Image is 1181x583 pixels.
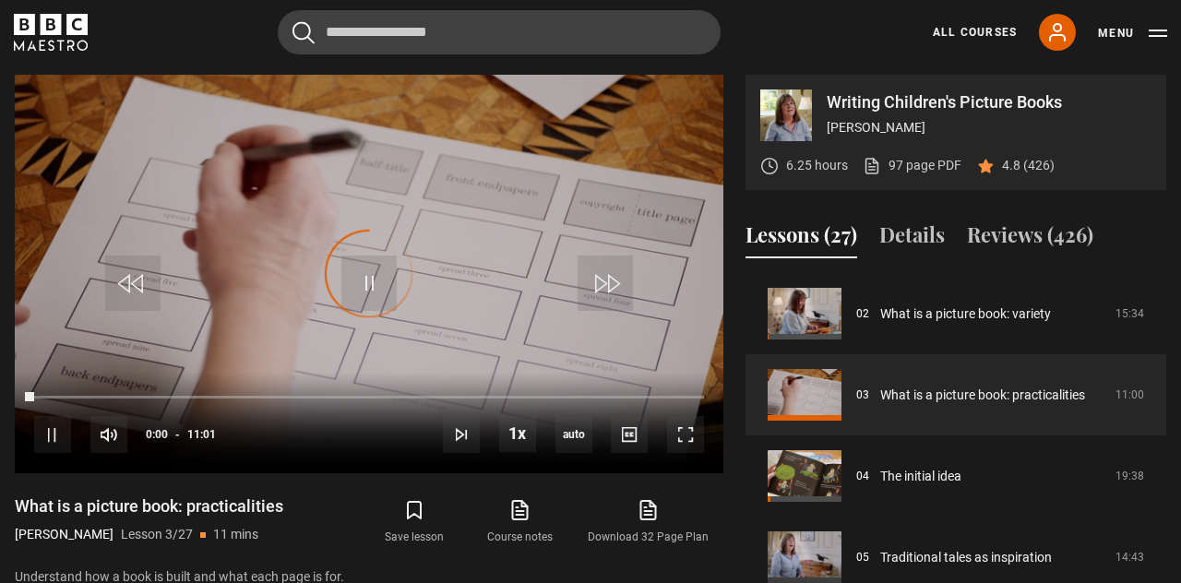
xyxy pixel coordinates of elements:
span: 11:01 [187,418,216,451]
button: Pause [34,416,71,453]
span: auto [555,416,592,453]
p: [PERSON_NAME] [827,118,1151,137]
video-js: Video Player [15,75,723,473]
span: 0:00 [146,418,168,451]
a: Download 32 Page Plan [573,495,723,549]
a: Course notes [468,495,573,549]
a: 97 page PDF [863,156,961,175]
a: What is a picture book: practicalities [880,386,1085,405]
button: Next Lesson [443,416,480,453]
a: What is a picture book: variety [880,304,1051,324]
div: Progress Bar [34,396,704,399]
button: Details [879,220,945,258]
button: Toggle navigation [1098,24,1167,42]
p: Writing Children's Picture Books [827,94,1151,111]
a: Traditional tales as inspiration [880,548,1052,567]
a: The initial idea [880,467,961,486]
p: [PERSON_NAME] [15,525,113,544]
button: Submit the search query [292,21,315,44]
button: Playback Rate [499,415,536,452]
svg: BBC Maestro [14,14,88,51]
button: Mute [90,416,127,453]
button: Save lesson [362,495,467,549]
div: Current quality: 720p [555,416,592,453]
h1: What is a picture book: practicalities [15,495,283,518]
button: Lessons (27) [746,220,857,258]
span: - [175,428,180,441]
button: Reviews (426) [967,220,1093,258]
p: Lesson 3/27 [121,525,193,544]
p: 11 mins [213,525,258,544]
p: 6.25 hours [786,156,848,175]
button: Fullscreen [667,416,704,453]
button: Captions [611,416,648,453]
input: Search [278,10,721,54]
p: 4.8 (426) [1002,156,1055,175]
a: All Courses [933,24,1017,41]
